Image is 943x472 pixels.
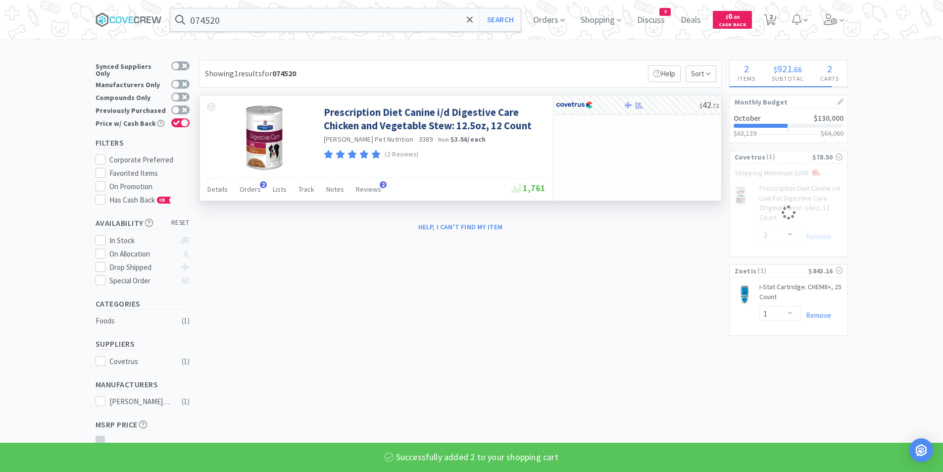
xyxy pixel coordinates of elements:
[415,135,417,144] span: ·
[240,185,261,194] span: Orders
[633,16,669,25] a: Discuss4
[711,102,719,109] span: . 72
[744,62,749,75] span: 2
[419,135,433,144] span: 3389
[808,265,842,276] div: $843.16
[794,64,802,74] span: 66
[556,98,593,112] img: 77fca1acd8b6420a9015268ca798ef17_1.png
[677,16,705,25] a: Deals
[735,152,765,162] span: Covetrus
[824,129,844,138] span: 64,060
[96,217,190,229] h5: Availability
[512,182,546,194] span: 1,761
[96,298,190,310] h5: Categories
[699,99,719,110] span: 42
[385,150,418,160] p: (2 Reviews)
[756,266,808,276] span: ( 1 )
[435,135,437,144] span: ·
[713,6,752,33] a: $0.00Cash Back
[96,137,190,149] h5: Filters
[726,11,740,21] span: 0
[260,181,267,188] span: 2
[96,338,190,350] h5: Suppliers
[109,181,190,193] div: On Promotion
[109,235,175,247] div: In Stock
[827,62,832,75] span: 2
[735,265,757,276] span: Zoetis
[273,185,287,194] span: Lists
[686,65,716,82] span: Sort
[182,396,190,408] div: ( 1 )
[801,311,831,320] a: Remove
[324,135,414,144] a: [PERSON_NAME] Pet Nutrition
[719,22,746,29] span: Cash Back
[821,130,844,137] h3: $
[909,438,933,462] div: Open Intercom Messenger
[326,185,344,194] span: Notes
[109,195,171,205] span: Has Cash Back
[109,275,175,287] div: Special Order
[96,80,166,88] div: Manufacturers Only
[109,167,190,179] div: Favorited Items
[182,356,190,367] div: ( 1 )
[182,315,190,327] div: ( 1 )
[774,64,777,74] span: $
[734,129,756,138] span: $63,139
[262,68,296,78] span: for
[96,379,190,390] h5: Manufacturers
[759,282,843,306] a: i-Stat Cartridge: CHEM8+, 25 Count
[730,108,847,143] a: October$130,000$63,139$64,060
[356,185,381,194] span: Reviews
[812,74,847,83] h4: Carts
[109,396,171,408] div: [PERSON_NAME] Pet Nutrition
[232,105,297,170] img: 5286be29dd9a416baa0809529332ab20_99147.png
[726,14,728,20] span: $
[205,67,296,80] div: Showing 1 results
[660,8,670,15] span: 4
[157,197,167,203] span: CB
[109,248,175,260] div: On Allocation
[732,14,740,20] span: . 00
[760,17,780,26] a: 2
[96,315,176,327] div: Foods
[735,96,843,108] h1: Monthly Budget
[298,185,314,194] span: Track
[480,8,521,31] button: Search
[648,65,681,82] p: Help
[171,218,190,228] span: reset
[412,218,509,235] button: Help, I can't find my item
[764,64,812,74] div: .
[699,102,702,109] span: $
[96,61,166,77] div: Synced Suppliers Only
[96,118,166,127] div: Price w/ Cash Back
[812,152,843,162] div: $78.50
[96,105,166,114] div: Previously Purchased
[170,8,521,31] input: Search by item, sku, manufacturer, ingredient, size...
[109,262,175,273] div: Drop Shipped
[272,68,296,78] strong: 074520
[380,181,387,188] span: 2
[814,113,844,123] span: $130,000
[777,62,792,75] span: 921
[450,135,486,144] strong: $3.56 / each
[765,152,812,162] span: ( 1 )
[764,74,812,83] h4: Subtotal
[735,284,754,304] img: 8d909465b9e94c80895a0b27826301cf_368650.jpeg
[109,154,190,166] div: Corporate Preferred
[96,419,190,430] h5: MSRP Price
[96,93,166,101] div: Compounds Only
[109,356,171,367] div: Covetrus
[734,114,761,122] h2: October
[730,74,764,83] h4: Items
[207,185,228,194] span: Details
[324,105,543,133] a: Prescription Diet Canine i/d Digestive Care Chicken and Vegetable Stew: 12.5oz, 12 Count
[438,136,449,143] span: from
